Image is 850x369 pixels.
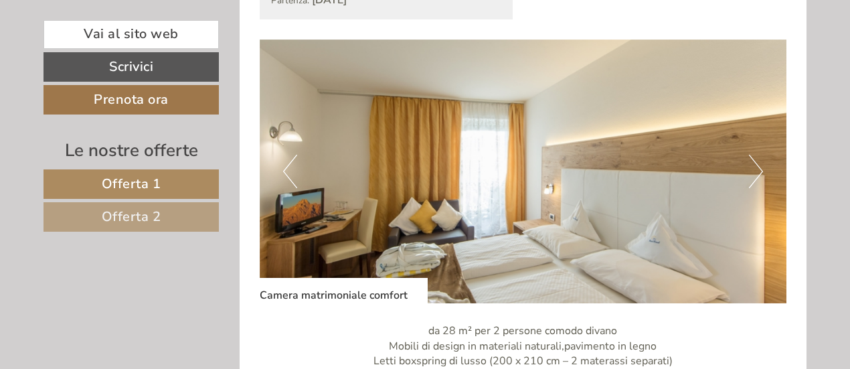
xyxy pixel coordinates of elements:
small: 19:15 [20,65,203,74]
a: Vai al sito web [44,20,219,49]
a: Prenota ora [44,85,219,115]
button: Previous [283,155,297,188]
div: Le nostre offerte [44,138,219,163]
span: Offerta 1 [102,175,161,193]
div: Camera matrimoniale comfort [260,278,428,303]
div: [DATE] [238,10,289,33]
button: Next [749,155,763,188]
div: Hotel Kristall [20,39,203,50]
span: Offerta 2 [102,208,161,226]
img: image [260,40,787,303]
a: Scrivici [44,52,219,82]
div: Buon giorno, come possiamo aiutarla? [10,36,209,77]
